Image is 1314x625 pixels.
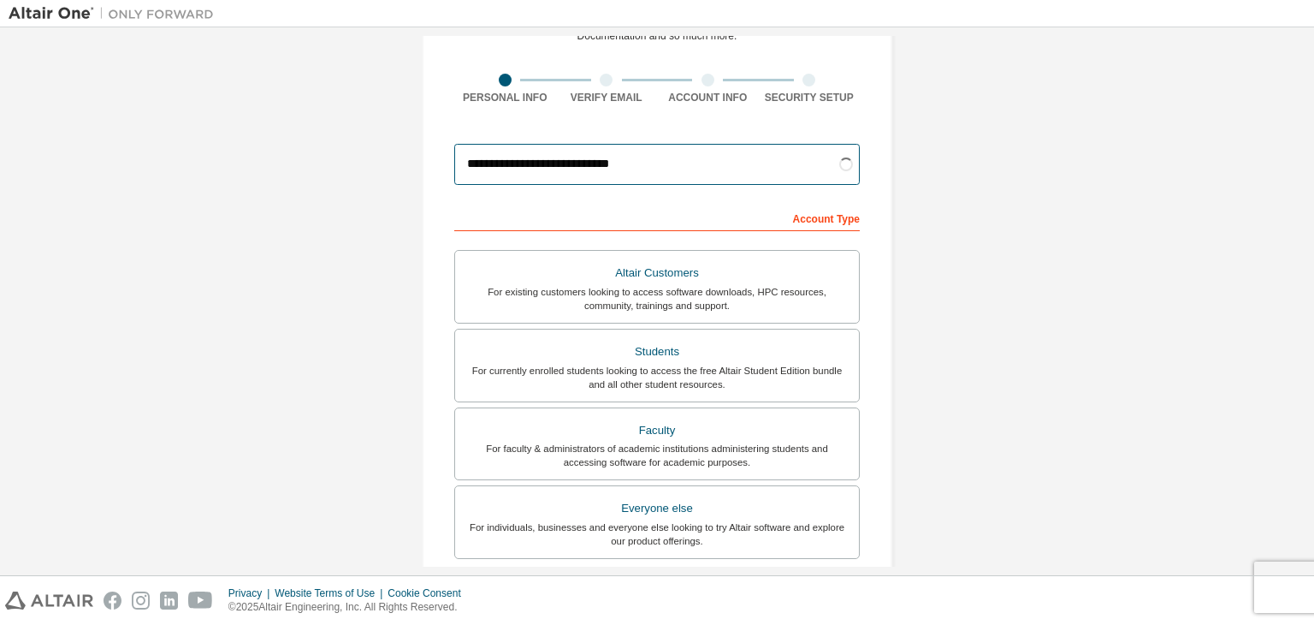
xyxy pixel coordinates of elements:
img: youtube.svg [188,592,213,610]
div: Altair Customers [465,261,849,285]
div: Everyone else [465,497,849,521]
div: Cookie Consent [388,586,471,600]
div: Students [465,340,849,364]
div: Privacy [228,586,275,600]
div: Security Setup [759,91,861,104]
div: Website Terms of Use [275,586,388,600]
div: Account Type [454,204,860,231]
div: For currently enrolled students looking to access the free Altair Student Edition bundle and all ... [465,364,849,391]
img: altair_logo.svg [5,592,93,610]
div: Account Info [657,91,759,104]
img: Altair One [9,5,222,22]
div: For existing customers looking to access software downloads, HPC resources, community, trainings ... [465,285,849,312]
div: Verify Email [556,91,658,104]
div: Personal Info [454,91,556,104]
p: © 2025 Altair Engineering, Inc. All Rights Reserved. [228,600,471,615]
div: For individuals, businesses and everyone else looking to try Altair software and explore our prod... [465,521,849,548]
div: For faculty & administrators of academic institutions administering students and accessing softwa... [465,442,849,469]
img: facebook.svg [104,592,121,610]
img: linkedin.svg [160,592,178,610]
div: Faculty [465,419,849,443]
img: instagram.svg [132,592,150,610]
